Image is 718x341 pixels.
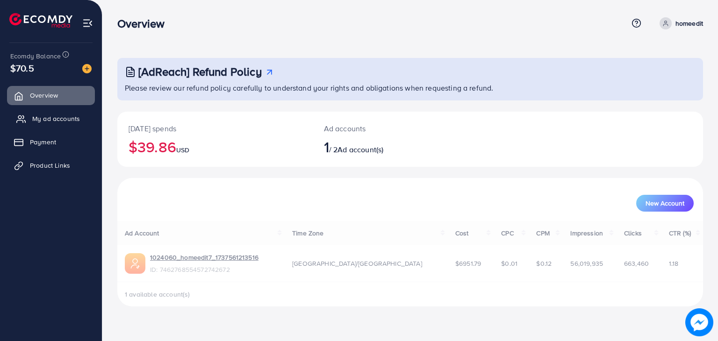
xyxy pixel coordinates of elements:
a: homeedit [656,17,703,29]
img: logo [9,13,72,28]
span: New Account [646,200,684,206]
span: 1 [324,136,329,157]
h3: [AdReach] Refund Policy [138,65,262,78]
span: $70.5 [10,61,34,75]
h2: / 2 [324,138,448,156]
p: Ad accounts [324,123,448,134]
img: menu [82,18,93,28]
span: Product Links [30,161,70,170]
button: New Account [636,195,694,212]
h3: Overview [117,17,172,30]
p: homeedit [675,18,703,29]
p: Please review our refund policy carefully to understand your rights and obligations when requesti... [125,82,697,93]
img: image [82,64,92,73]
a: My ad accounts [7,109,95,128]
a: Product Links [7,156,95,175]
img: image [685,308,713,336]
span: Payment [30,137,56,147]
p: [DATE] spends [129,123,302,134]
span: Ecomdy Balance [10,51,61,61]
a: Overview [7,86,95,105]
span: My ad accounts [32,114,80,123]
a: Payment [7,133,95,151]
span: USD [176,145,189,155]
h2: $39.86 [129,138,302,156]
span: Ad account(s) [337,144,383,155]
span: Overview [30,91,58,100]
